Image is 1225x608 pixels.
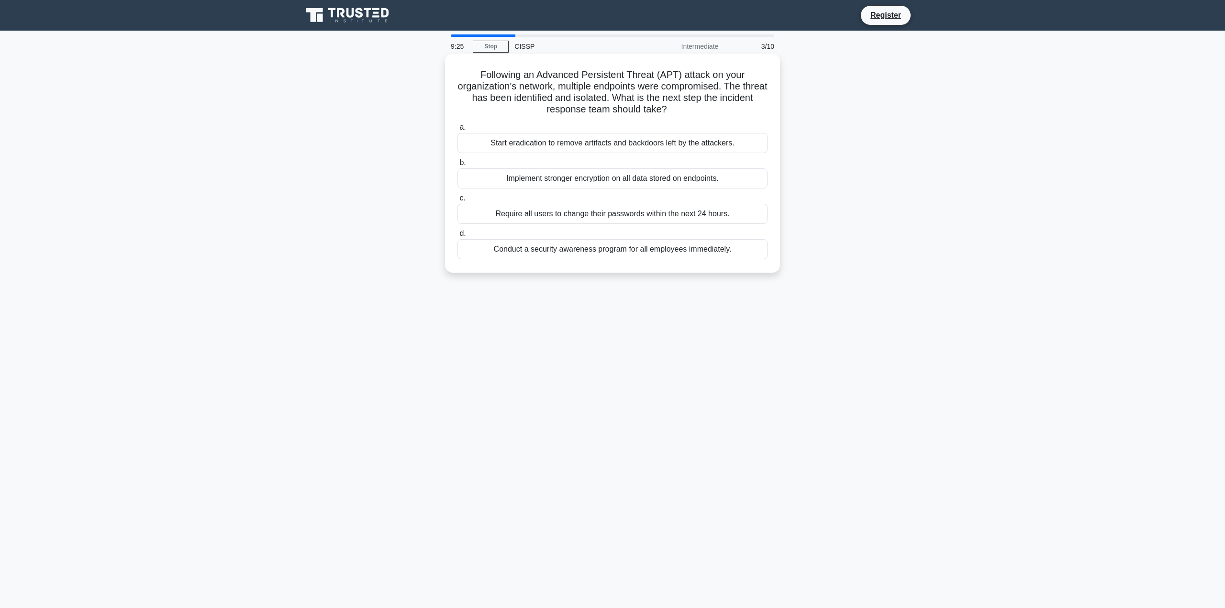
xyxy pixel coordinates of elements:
[640,37,724,56] div: Intermediate
[865,9,907,21] a: Register
[457,204,768,224] div: Require all users to change their passwords within the next 24 hours.
[457,133,768,153] div: Start eradication to remove artifacts and backdoors left by the attackers.
[457,239,768,259] div: Conduct a security awareness program for all employees immediately.
[457,168,768,188] div: Implement stronger encryption on all data stored on endpoints.
[473,41,509,53] a: Stop
[724,37,780,56] div: 3/10
[459,194,465,202] span: c.
[459,158,466,166] span: b.
[509,37,640,56] div: CISSP
[459,123,466,131] span: a.
[445,37,473,56] div: 9:25
[459,229,466,237] span: d.
[457,69,768,116] h5: Following an Advanced Persistent Threat (APT) attack on your organization's network, multiple end...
